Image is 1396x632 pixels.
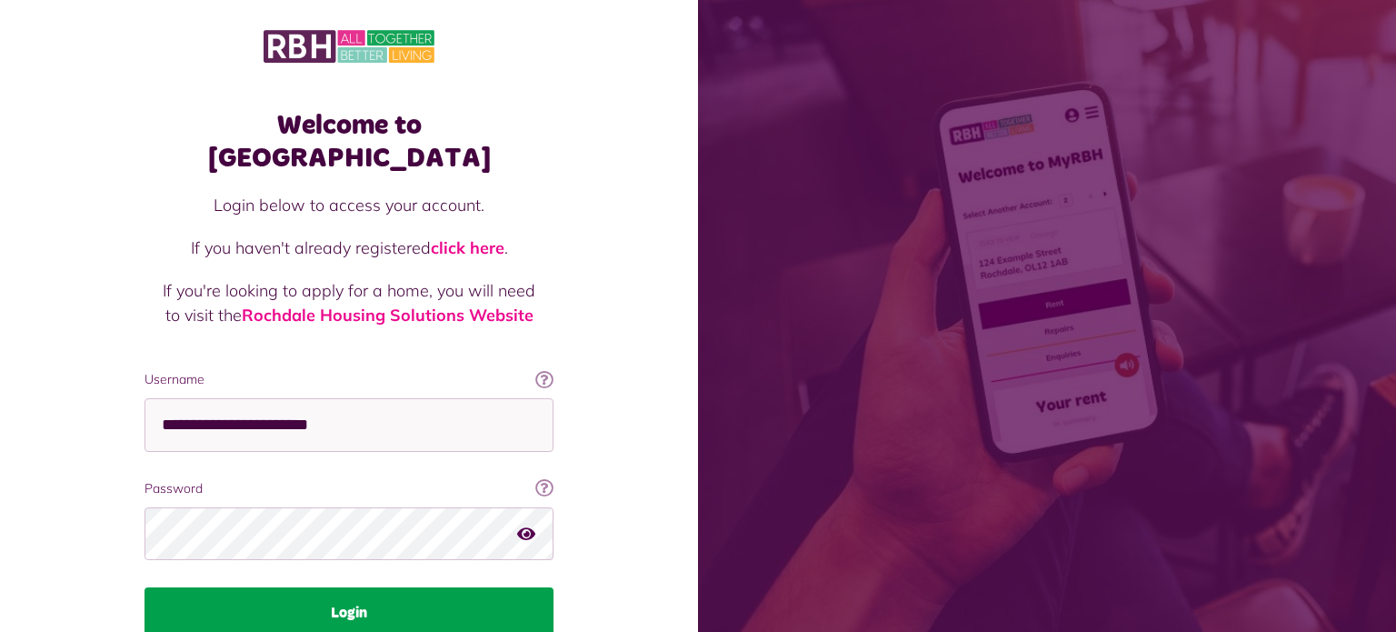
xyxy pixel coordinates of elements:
img: MyRBH [264,27,434,65]
label: Password [145,479,553,498]
p: Login below to access your account. [163,193,535,217]
p: If you're looking to apply for a home, you will need to visit the [163,278,535,327]
p: If you haven't already registered . [163,236,535,260]
label: Username [145,370,553,389]
h1: Welcome to [GEOGRAPHIC_DATA] [145,109,553,175]
a: Rochdale Housing Solutions Website [242,305,533,326]
a: click here [431,237,504,258]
